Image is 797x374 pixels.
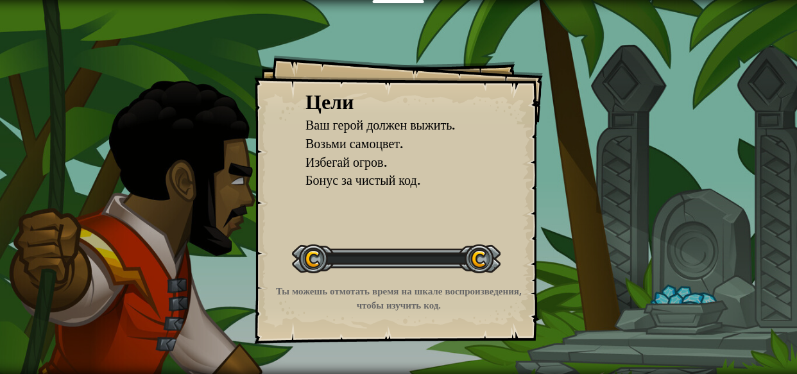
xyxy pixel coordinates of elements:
div: Цели [305,87,492,117]
li: Избегай огров. [289,153,488,172]
p: Ты можешь отмотать время на шкале воспроизведения, чтобы изучить код. [270,284,527,312]
li: Ваш герой должен выжить. [289,116,488,135]
span: Возьми самоцвет. [305,135,403,152]
span: Бонус за чистый код. [305,171,420,189]
li: Бонус за чистый код. [289,171,488,190]
span: Избегай огров. [305,153,387,171]
li: Возьми самоцвет. [289,135,488,153]
span: Ваш герой должен выжить. [305,116,455,133]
